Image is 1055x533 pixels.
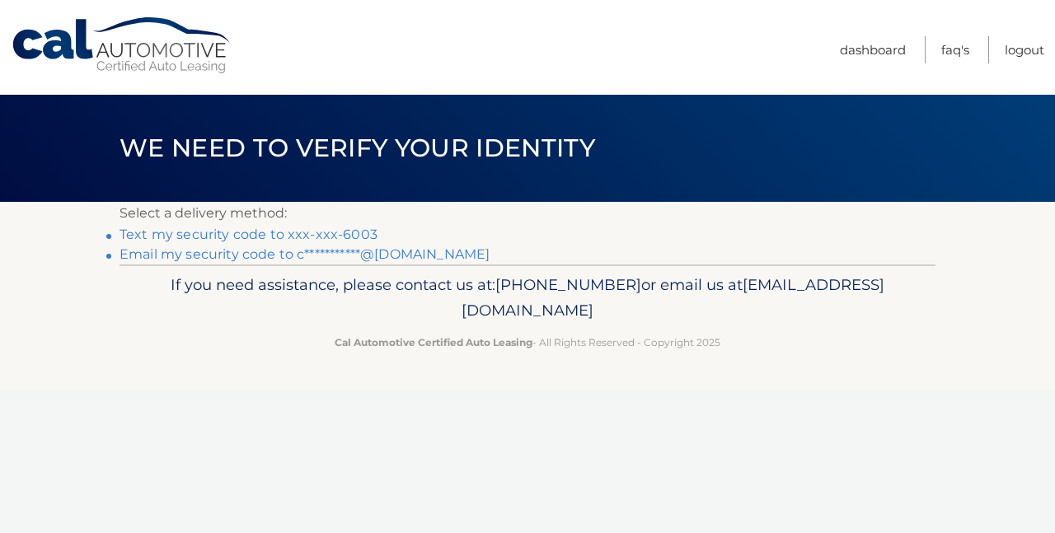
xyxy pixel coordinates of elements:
[120,227,377,242] a: Text my security code to xxx-xxx-6003
[120,133,595,163] span: We need to verify your identity
[11,16,233,75] a: Cal Automotive
[1005,36,1044,63] a: Logout
[840,36,906,63] a: Dashboard
[130,272,925,325] p: If you need assistance, please contact us at: or email us at
[495,275,641,294] span: [PHONE_NUMBER]
[941,36,969,63] a: FAQ's
[335,336,532,348] strong: Cal Automotive Certified Auto Leasing
[120,202,935,225] p: Select a delivery method:
[130,334,925,351] p: - All Rights Reserved - Copyright 2025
